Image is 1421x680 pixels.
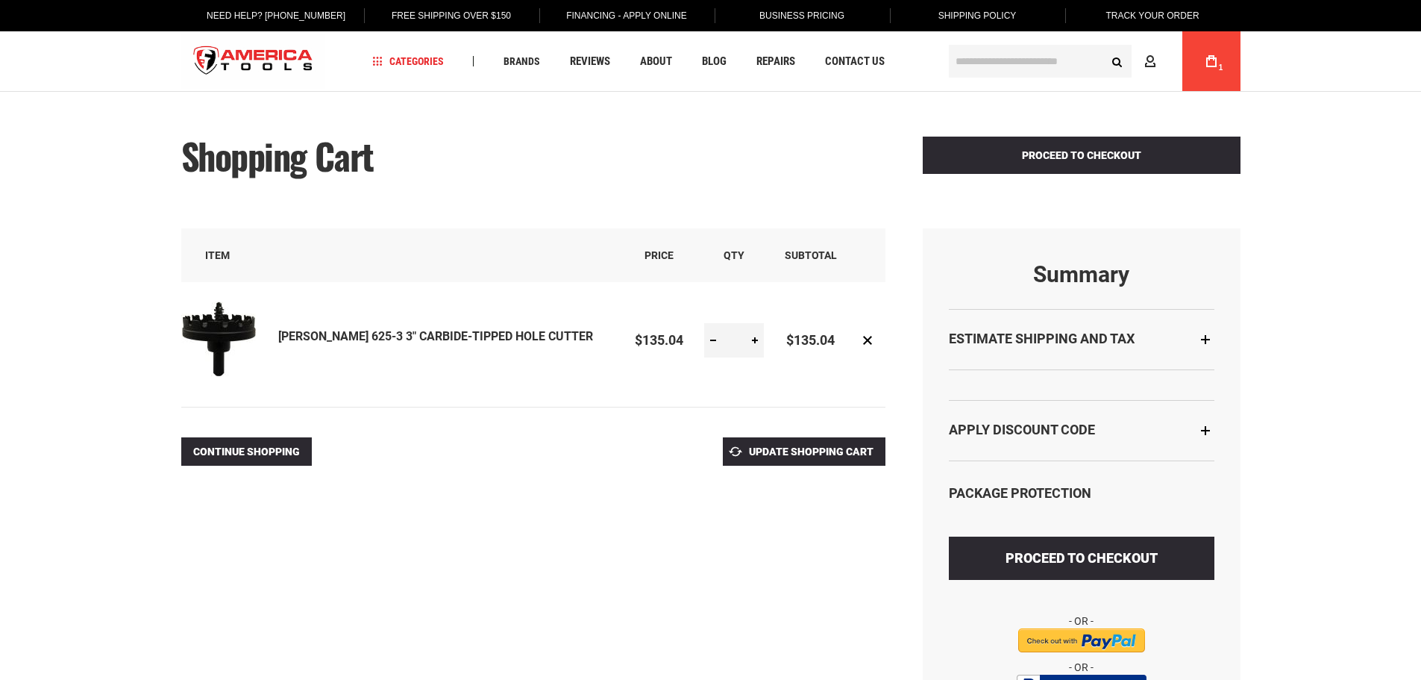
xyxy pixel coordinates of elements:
[640,56,672,67] span: About
[723,437,885,466] button: Update Shopping Cart
[181,437,312,466] a: Continue Shopping
[750,52,802,72] a: Repairs
[818,52,891,72] a: Contact Us
[949,537,1214,580] button: Proceed to Checkout
[181,34,326,90] a: store logo
[695,52,733,72] a: Blog
[205,249,230,261] span: Item
[278,329,593,343] a: [PERSON_NAME] 625-3 3" CARBIDE-TIPPED HOLE CUTTER
[786,332,835,348] span: $135.04
[949,484,1214,503] div: Package Protection
[633,52,679,72] a: About
[1006,550,1158,566] span: Proceed to Checkout
[1219,63,1223,72] span: 1
[644,249,674,261] span: Price
[949,331,1135,346] strong: Estimate Shipping and Tax
[193,446,300,458] span: Continue Shopping
[570,56,610,67] span: Reviews
[702,56,727,67] span: Blog
[563,52,617,72] a: Reviews
[181,302,256,376] img: GREENLEE 625-3 3" CARBIDE-TIPPED HOLE CUTTER
[181,129,374,182] span: Shopping Cart
[949,262,1214,287] strong: Summary
[635,332,683,348] span: $135.04
[724,249,744,261] span: Qty
[1197,31,1226,91] a: 1
[181,302,278,380] a: GREENLEE 625-3 3" CARBIDE-TIPPED HOLE CUTTER
[923,137,1240,174] button: Proceed to Checkout
[785,249,837,261] span: Subtotal
[366,52,451,72] a: Categories
[1103,47,1132,75] button: Search
[497,52,547,72] a: Brands
[949,422,1095,437] strong: Apply Discount Code
[181,34,326,90] img: America Tools
[825,56,885,67] span: Contact Us
[938,10,1017,21] span: Shipping Policy
[749,446,873,458] span: Update Shopping Cart
[504,56,540,66] span: Brands
[756,56,795,67] span: Repairs
[1022,149,1141,161] span: Proceed to Checkout
[372,56,444,66] span: Categories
